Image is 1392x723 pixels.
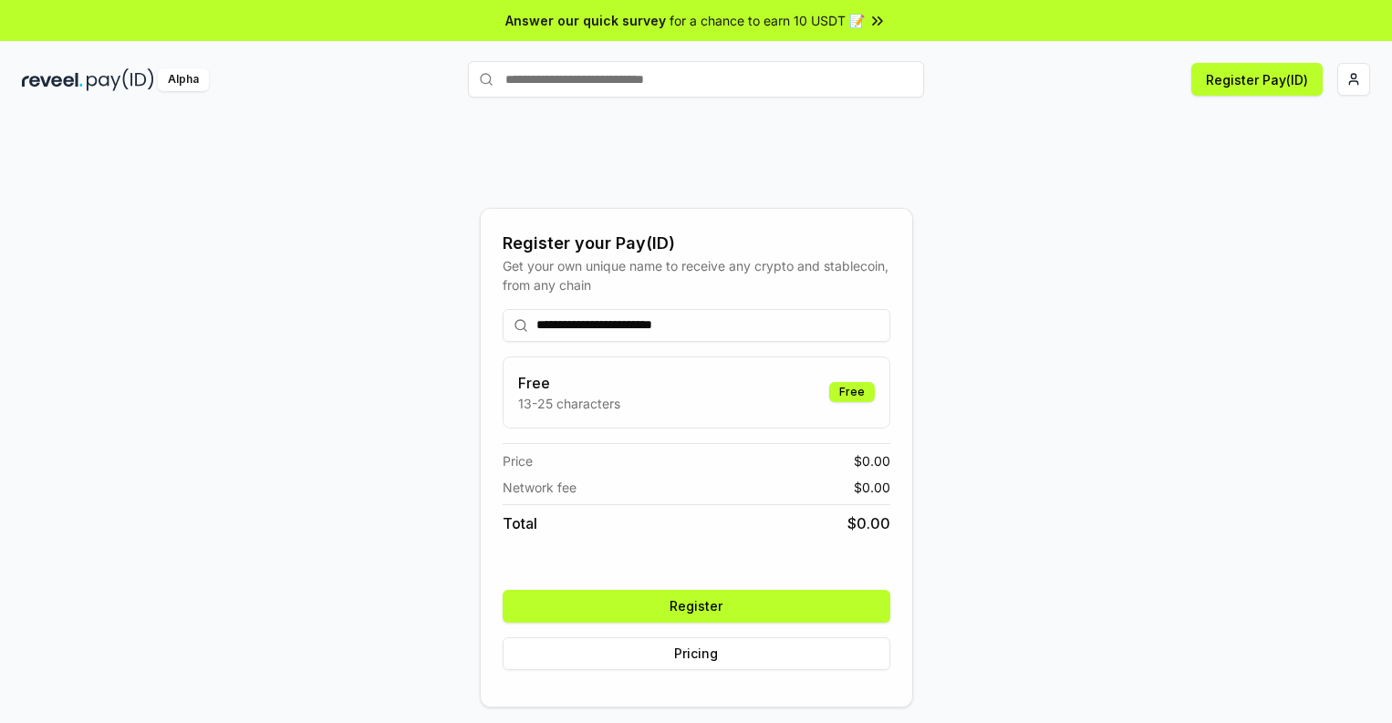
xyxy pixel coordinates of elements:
[854,451,890,470] span: $ 0.00
[503,256,890,294] div: Get your own unique name to receive any crypto and stablecoin, from any chain
[503,590,890,623] button: Register
[87,68,154,91] img: pay_id
[503,637,890,670] button: Pricing
[847,512,890,534] span: $ 0.00
[505,11,666,30] span: Answer our quick survey
[503,231,890,256] div: Register your Pay(ID)
[1191,63,1323,96] button: Register Pay(ID)
[670,11,865,30] span: for a chance to earn 10 USDT 📝
[518,372,620,394] h3: Free
[503,451,533,470] span: Price
[854,478,890,497] span: $ 0.00
[829,382,875,402] div: Free
[22,68,83,91] img: reveel_dark
[503,478,577,497] span: Network fee
[158,68,209,91] div: Alpha
[503,512,537,534] span: Total
[518,394,620,413] p: 13-25 characters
